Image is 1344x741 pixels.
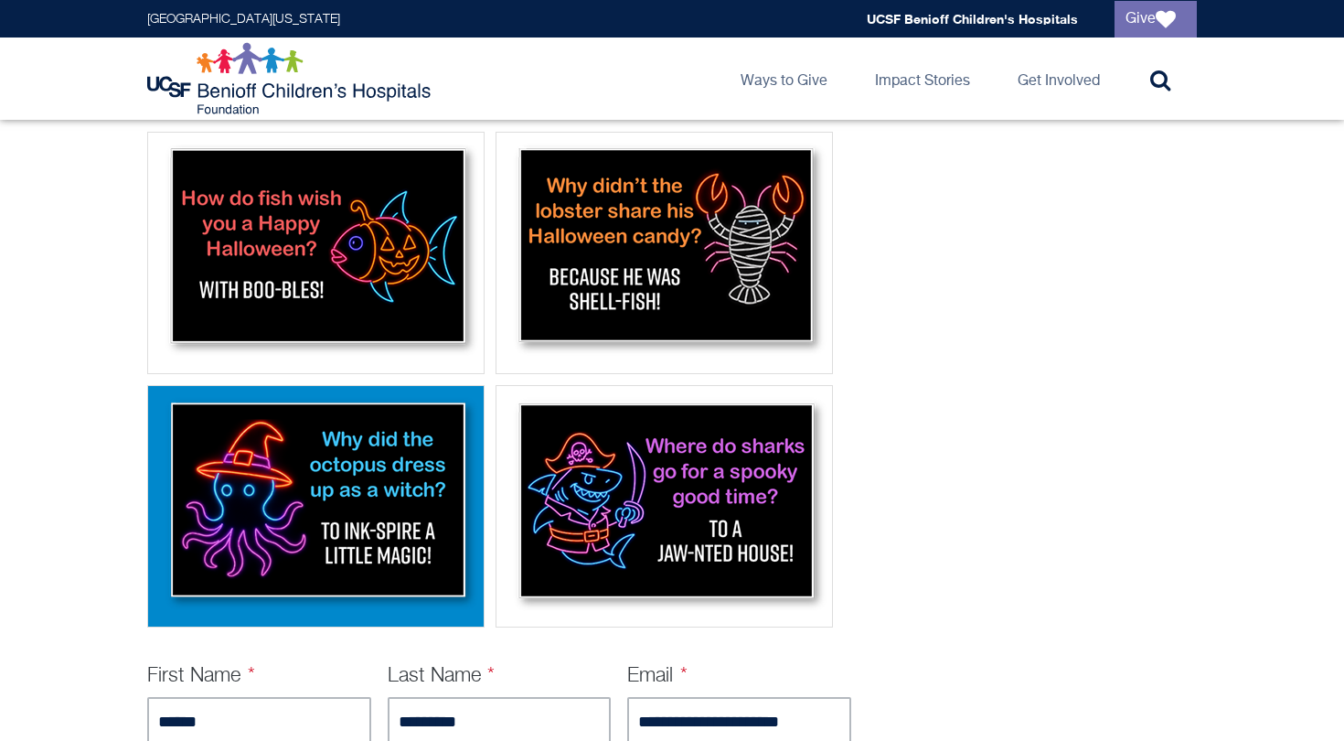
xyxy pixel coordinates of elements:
a: Get Involved [1003,38,1115,120]
a: Impact Stories [860,38,985,120]
a: [GEOGRAPHIC_DATA][US_STATE] [147,13,340,26]
div: Octopus [147,385,485,628]
a: Give [1115,1,1197,38]
img: Shark [502,392,827,616]
label: Email [627,666,688,686]
div: Fish [147,132,485,374]
img: Logo for UCSF Benioff Children's Hospitals Foundation [147,42,435,115]
div: Shark [496,385,833,628]
a: UCSF Benioff Children's Hospitals [867,11,1078,27]
img: Fish [154,138,478,362]
a: Ways to Give [726,38,842,120]
label: Last Name [388,666,496,686]
label: First Name [147,666,255,686]
img: Octopus [154,392,478,616]
img: Lobster [502,138,827,362]
div: Lobster [496,132,833,374]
